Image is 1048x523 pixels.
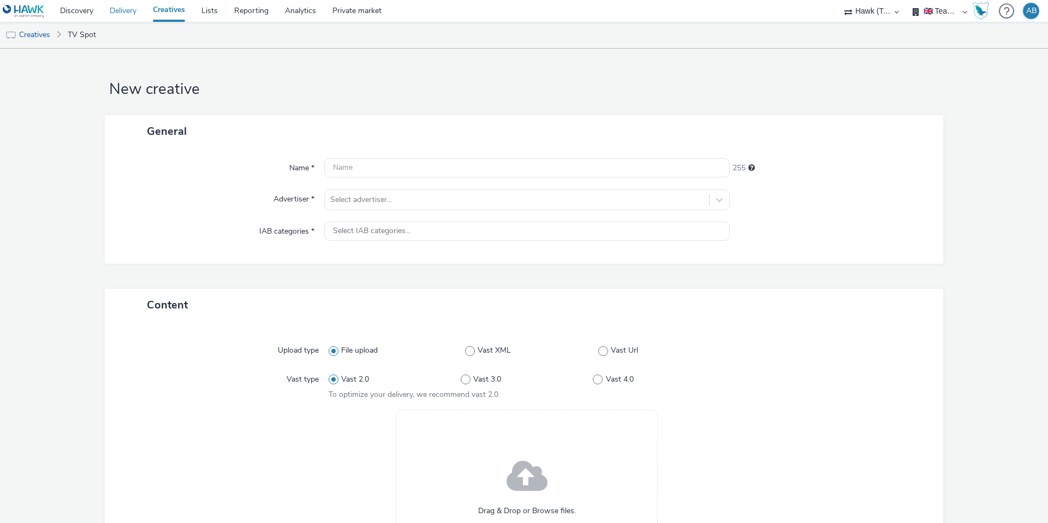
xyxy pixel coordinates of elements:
span: Vast 2.0 [341,374,369,385]
label: Name * [285,158,319,174]
input: Name [324,158,730,177]
span: Vast 3.0 [473,374,501,385]
span: Vast XML [478,345,511,356]
h1: New creative [105,79,943,100]
span: 255 [733,163,746,174]
a: TV Spot [62,22,102,48]
label: IAB categories * [255,222,319,237]
img: undefined Logo [3,4,45,18]
label: Advertiser * [269,189,319,205]
img: Hawk Academy [973,2,989,20]
img: tv [5,30,16,41]
span: Select IAB categories... [333,227,410,236]
a: Hawk Academy [973,2,993,20]
span: Drag & Drop or Browse files. [478,506,576,516]
span: Vast Url [611,345,638,356]
label: Upload type [273,341,323,356]
span: General [147,124,187,139]
label: Vast type [282,370,323,385]
div: AB [1026,3,1037,19]
span: Vast 4.0 [606,374,634,385]
span: File upload [341,345,378,356]
span: To optimize your delivery, we recommend vast 2.0 [329,389,498,400]
div: Maximum 255 characters [748,163,755,174]
span: Content [147,298,188,312]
